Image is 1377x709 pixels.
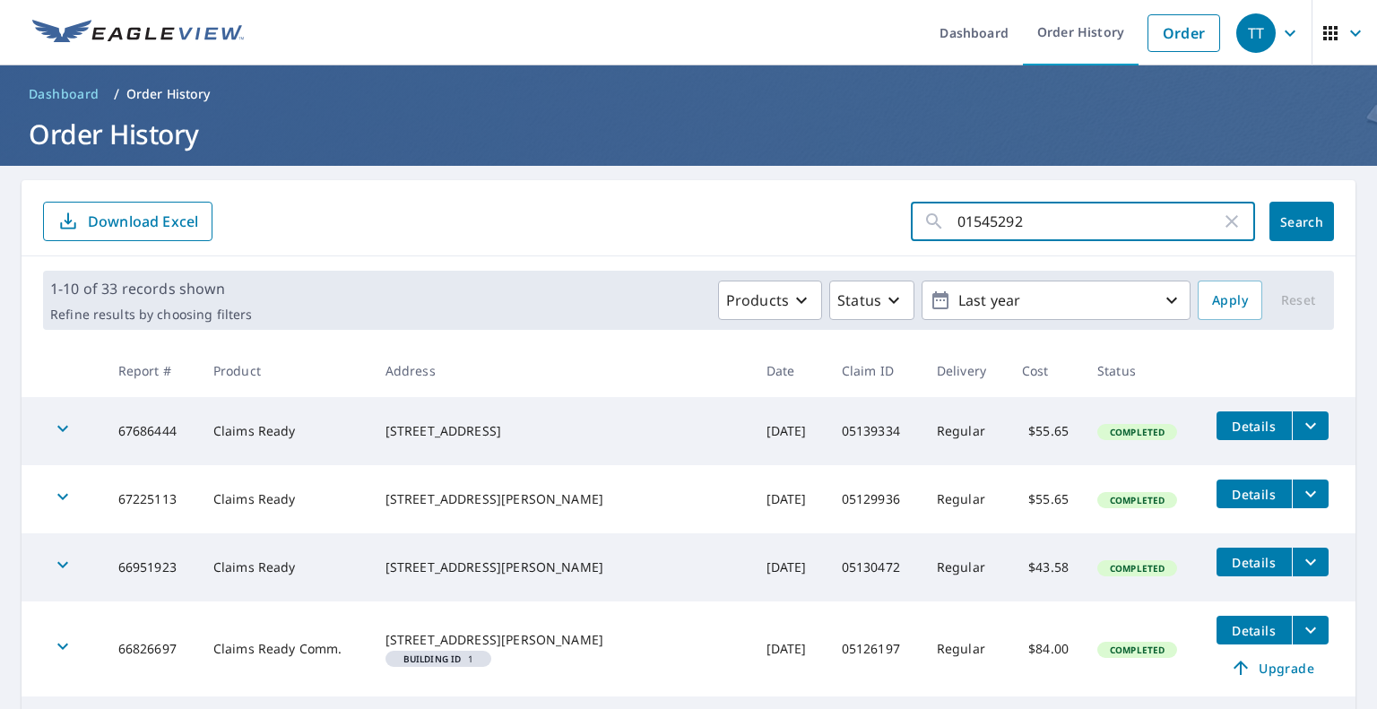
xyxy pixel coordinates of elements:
span: Details [1227,622,1281,639]
button: Products [718,281,822,320]
span: Search [1284,213,1320,230]
li: / [114,83,119,105]
td: Claims Ready [199,533,371,601]
span: Apply [1212,290,1248,312]
th: Product [199,344,371,397]
td: $43.58 [1008,533,1083,601]
button: Search [1269,202,1334,241]
th: Report # [104,344,199,397]
td: Regular [922,465,1008,533]
td: [DATE] [752,533,827,601]
td: Claims Ready [199,397,371,465]
td: 67686444 [104,397,199,465]
button: Download Excel [43,202,212,241]
div: TT [1236,13,1276,53]
td: Regular [922,533,1008,601]
th: Claim ID [827,344,922,397]
td: Claims Ready [199,465,371,533]
button: filesDropdownBtn-66826697 [1292,616,1329,644]
p: Last year [951,285,1161,316]
p: Status [837,290,881,311]
div: [STREET_ADDRESS] [385,422,738,440]
em: Building ID [403,654,462,663]
th: Date [752,344,827,397]
nav: breadcrumb [22,80,1355,108]
th: Address [371,344,752,397]
button: Status [829,281,914,320]
a: Dashboard [22,80,107,108]
td: [DATE] [752,465,827,533]
button: Last year [922,281,1191,320]
span: Details [1227,554,1281,571]
p: Order History [126,85,211,103]
button: filesDropdownBtn-66951923 [1292,548,1329,576]
button: detailsBtn-67686444 [1217,411,1292,440]
td: $55.65 [1008,397,1083,465]
td: 67225113 [104,465,199,533]
div: [STREET_ADDRESS][PERSON_NAME] [385,558,738,576]
button: Apply [1198,281,1262,320]
td: $84.00 [1008,601,1083,696]
th: Cost [1008,344,1083,397]
span: Completed [1099,426,1175,438]
a: Upgrade [1217,653,1329,682]
span: Upgrade [1227,657,1318,679]
img: EV Logo [32,20,244,47]
td: 66951923 [104,533,199,601]
span: 1 [393,654,485,663]
td: Regular [922,397,1008,465]
div: [STREET_ADDRESS][PERSON_NAME] [385,631,738,649]
button: filesDropdownBtn-67225113 [1292,480,1329,508]
td: Regular [922,601,1008,696]
a: Order [1147,14,1220,52]
td: Claims Ready Comm. [199,601,371,696]
button: detailsBtn-66951923 [1217,548,1292,576]
p: Products [726,290,789,311]
p: Refine results by choosing filters [50,307,252,323]
span: Completed [1099,494,1175,506]
button: detailsBtn-67225113 [1217,480,1292,508]
div: [STREET_ADDRESS][PERSON_NAME] [385,490,738,508]
td: 66826697 [104,601,199,696]
span: Details [1227,486,1281,503]
td: $55.65 [1008,465,1083,533]
td: [DATE] [752,601,827,696]
span: Completed [1099,644,1175,656]
input: Address, Report #, Claim ID, etc. [957,196,1221,246]
td: 05129936 [827,465,922,533]
button: filesDropdownBtn-67686444 [1292,411,1329,440]
p: 1-10 of 33 records shown [50,278,252,299]
td: 05126197 [827,601,922,696]
th: Status [1083,344,1202,397]
span: Dashboard [29,85,100,103]
td: 05139334 [827,397,922,465]
span: Completed [1099,562,1175,575]
p: Download Excel [88,212,198,231]
td: 05130472 [827,533,922,601]
span: Details [1227,418,1281,435]
th: Delivery [922,344,1008,397]
td: [DATE] [752,397,827,465]
h1: Order History [22,116,1355,152]
button: detailsBtn-66826697 [1217,616,1292,644]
